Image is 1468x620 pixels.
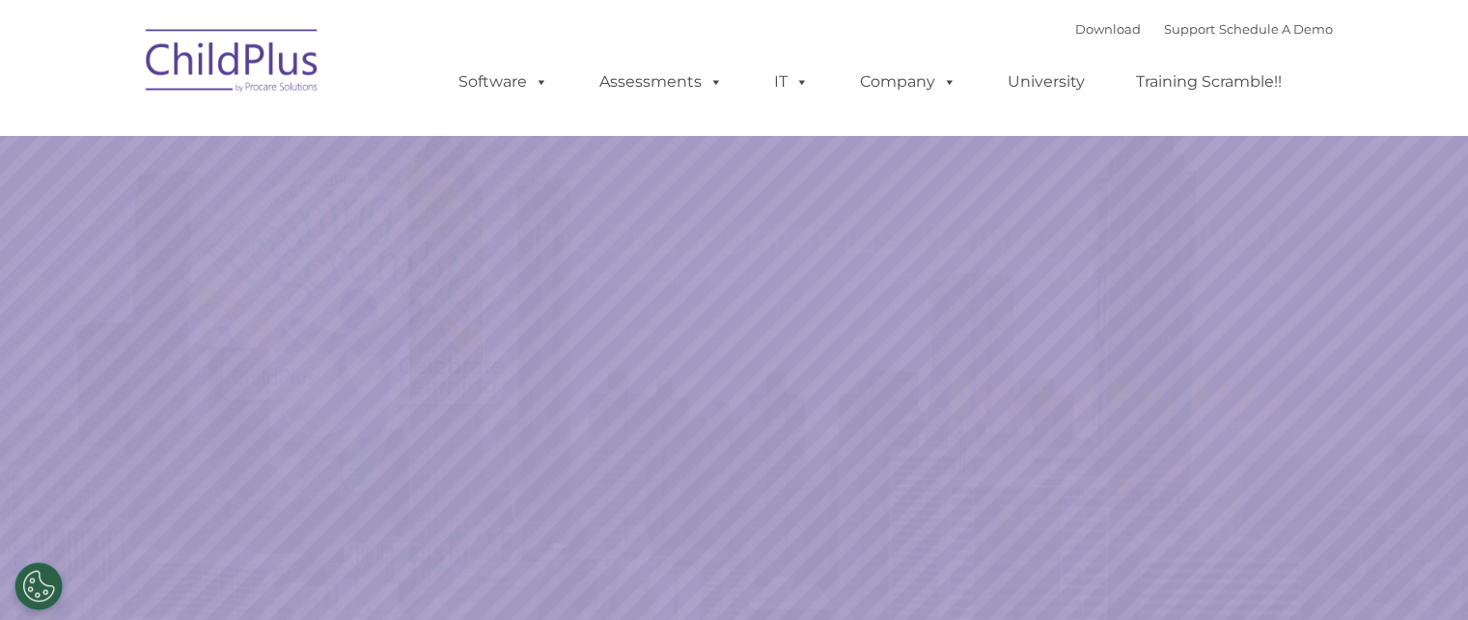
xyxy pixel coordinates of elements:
a: Learn More [998,466,1243,530]
a: Schedule A Demo [1219,21,1333,37]
a: Software [439,63,568,101]
a: Support [1164,21,1215,37]
a: Assessments [580,63,742,101]
a: University [988,63,1104,101]
font: | [1075,21,1333,37]
a: Download [1075,21,1141,37]
button: Cookies Settings [14,562,63,610]
a: IT [755,63,828,101]
img: ChildPlus by Procare Solutions [136,15,329,112]
a: Training Scramble!! [1117,63,1301,101]
a: Company [841,63,976,101]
